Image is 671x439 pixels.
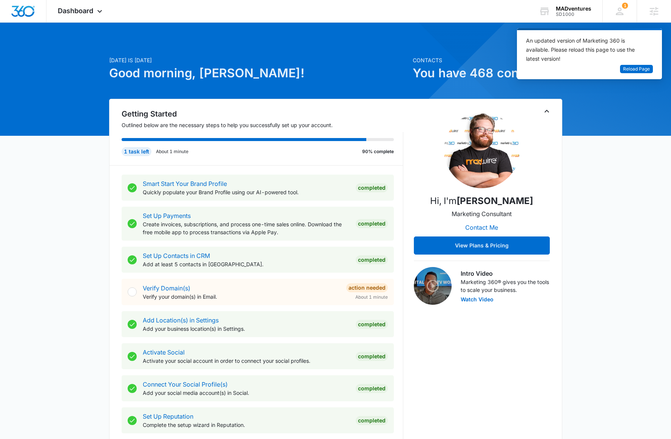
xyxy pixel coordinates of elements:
p: Marketing 360® gives you the tools to scale your business. [461,278,550,294]
p: Create invoices, subscriptions, and process one-time sales online. Download the free mobile app t... [143,220,350,236]
span: Reload Page [623,66,650,73]
div: Completed [356,416,388,425]
div: Completed [356,320,388,329]
div: Completed [356,352,388,361]
div: Completed [356,255,388,264]
a: Activate Social [143,348,185,356]
p: Marketing Consultant [452,209,512,218]
p: Contacts [413,56,562,64]
p: Complete the setup wizard in Reputation. [143,421,350,429]
button: Contact Me [458,218,506,236]
h3: Intro Video [461,269,550,278]
p: Hi, I'm [430,194,533,208]
p: Quickly populate your Brand Profile using our AI-powered tool. [143,188,350,196]
p: Add at least 5 contacts in [GEOGRAPHIC_DATA]. [143,260,350,268]
div: Completed [356,384,388,393]
p: [DATE] is [DATE] [109,56,408,64]
a: Connect Your Social Profile(s) [143,381,228,388]
p: Add your business location(s) in Settings. [143,325,350,333]
a: Set Up Contacts in CRM [143,252,210,259]
button: Watch Video [461,297,494,302]
a: Set Up Reputation [143,413,193,420]
div: account name [556,6,591,12]
p: Outlined below are the necessary steps to help you successfully set up your account. [122,121,403,129]
p: Verify your domain(s) in Email. [143,293,340,301]
p: 90% complete [362,148,394,155]
div: 1 task left [122,147,151,156]
div: An updated version of Marketing 360 is available. Please reload this page to use the latest version! [526,36,644,63]
span: Dashboard [58,7,93,15]
a: Set Up Payments [143,212,191,219]
div: Completed [356,183,388,192]
h1: You have 468 contacts [413,64,562,82]
button: View Plans & Pricing [414,236,550,255]
button: Toggle Collapse [542,107,551,116]
div: Action Needed [346,283,388,292]
span: About 1 minute [355,294,388,301]
div: notifications count [622,3,628,9]
span: 1 [622,3,628,9]
img: Intro Video [414,267,452,305]
p: About 1 minute [156,148,188,155]
div: account id [556,12,591,17]
h2: Getting Started [122,108,403,120]
a: Add Location(s) in Settings [143,316,219,324]
p: Activate your social account in order to connect your social profiles. [143,357,350,365]
h1: Good morning, [PERSON_NAME]! [109,64,408,82]
a: Smart Start Your Brand Profile [143,180,227,187]
div: Completed [356,219,388,228]
button: Reload Page [620,65,653,74]
img: Tyler Peterson [444,113,520,188]
a: Verify Domain(s) [143,284,190,292]
strong: [PERSON_NAME] [457,195,533,206]
p: Add your social media account(s) in Social. [143,389,350,397]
